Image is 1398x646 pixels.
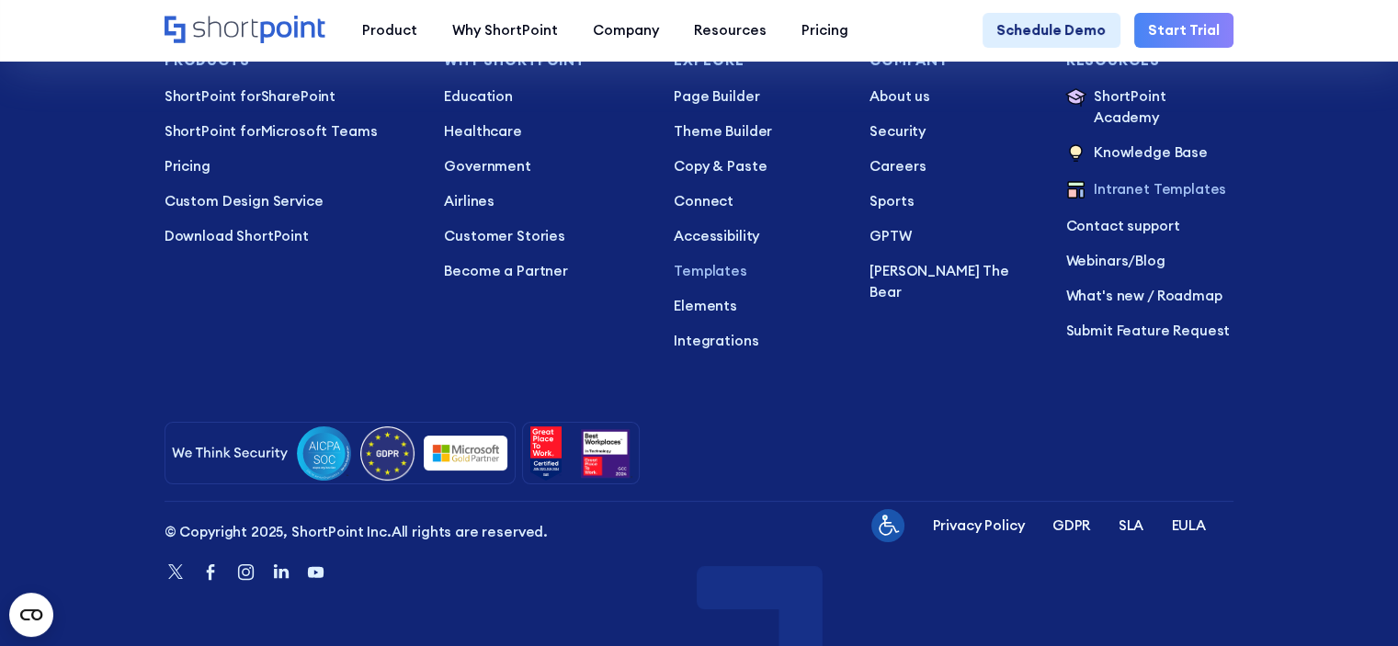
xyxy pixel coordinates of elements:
[784,13,866,48] a: Pricing
[869,191,1038,212] a: Sports
[801,20,848,41] div: Pricing
[444,226,645,247] a: Customer Stories
[593,20,659,41] div: Company
[676,13,784,48] a: Resources
[869,156,1038,177] a: Careers
[165,191,416,212] a: Custom Design Service
[983,13,1120,48] a: Schedule Demo
[9,593,53,637] button: Open CMP widget
[444,86,645,108] a: Education
[1065,321,1233,342] a: Submit Feature Request
[1135,252,1165,269] a: Blog
[1065,251,1233,272] p: /
[1094,142,1208,165] p: Knowledge Base
[165,523,392,540] span: © Copyright 2025, ShortPoint Inc.
[694,20,767,41] div: Resources
[674,191,842,212] a: Connect
[444,156,645,177] a: Government
[674,331,842,352] a: Integrations
[1065,216,1233,237] a: Contact support
[1306,558,1398,646] iframe: Chat Widget
[270,561,291,584] a: Linkedin
[235,561,256,584] a: Instagram
[674,156,842,177] a: Copy & Paste
[674,296,842,317] a: Elements
[1119,516,1144,537] a: SLA
[165,122,261,140] span: ShortPoint for
[165,86,416,108] p: SharePoint
[165,226,416,247] a: Download ShortPoint
[674,121,842,142] a: Theme Builder
[1065,179,1233,202] a: Intranet Templates
[575,13,676,48] a: Company
[869,226,1038,247] a: GPTW
[165,156,416,177] a: Pricing
[444,191,645,212] a: Airlines
[165,87,261,105] span: ShortPoint for
[165,16,327,46] a: Home
[1065,252,1128,269] a: Webinars
[362,20,417,41] div: Product
[1052,516,1090,537] a: GDPR
[674,226,842,247] a: Accessibility
[165,121,416,142] p: Microsoft Teams
[435,13,575,48] a: Why ShortPoint
[1065,86,1233,129] a: ShortPoint Academy
[165,86,416,108] a: ShortPoint forSharePoint
[1134,13,1233,48] a: Start Trial
[165,522,548,543] p: All rights are reserved.
[869,86,1038,108] a: About us
[1065,286,1233,307] a: What's new / Roadmap
[1065,142,1233,165] a: Knowledge Base
[932,516,1024,537] a: Privacy Policy
[345,13,435,48] a: Product
[674,86,842,108] a: Page Builder
[452,20,558,41] div: Why ShortPoint
[869,261,1038,303] a: [PERSON_NAME] The Bear
[1094,179,1226,202] p: Intranet Templates
[165,121,416,142] a: ShortPoint forMicrosoft Teams
[200,561,222,584] a: Facebook
[165,561,187,584] a: Twitter
[674,261,842,282] a: Templates
[1171,516,1205,537] a: EULA
[1094,86,1233,129] p: ShortPoint Academy
[444,261,645,282] a: Become a Partner
[869,121,1038,142] a: Security
[305,561,326,584] a: Youtube
[444,121,645,142] a: Healthcare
